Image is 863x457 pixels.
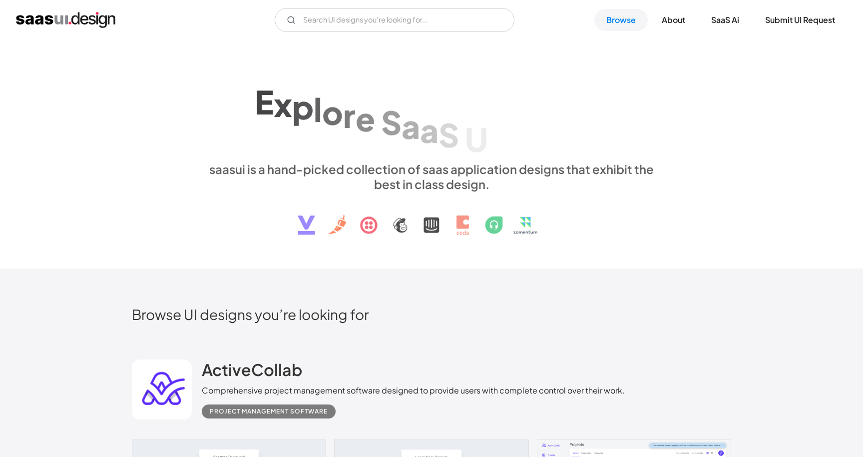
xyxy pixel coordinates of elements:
[275,8,514,32] input: Search UI designs you're looking for...
[202,74,661,151] h1: Explore SaaS UI design patterns & interactions.
[202,359,302,384] a: ActiveCollab
[292,87,314,126] div: p
[420,111,438,150] div: a
[343,96,356,134] div: r
[16,12,115,28] a: home
[465,120,488,159] div: U
[202,384,625,396] div: Comprehensive project management software designed to provide users with complete control over th...
[381,103,402,141] div: S
[594,9,648,31] a: Browse
[753,9,847,31] a: Submit UI Request
[322,93,343,131] div: o
[275,8,514,32] form: Email Form
[210,405,328,417] div: Project Management Software
[132,305,731,323] h2: Browse UI designs you’re looking for
[356,99,375,138] div: e
[699,9,751,31] a: SaaS Ai
[274,85,292,123] div: x
[650,9,697,31] a: About
[255,83,274,121] div: E
[202,359,302,379] h2: ActiveCollab
[314,90,322,128] div: l
[438,115,459,154] div: S
[202,161,661,191] div: saasui is a hand-picked collection of saas application designs that exhibit the best in class des...
[280,191,583,243] img: text, icon, saas logo
[402,107,420,145] div: a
